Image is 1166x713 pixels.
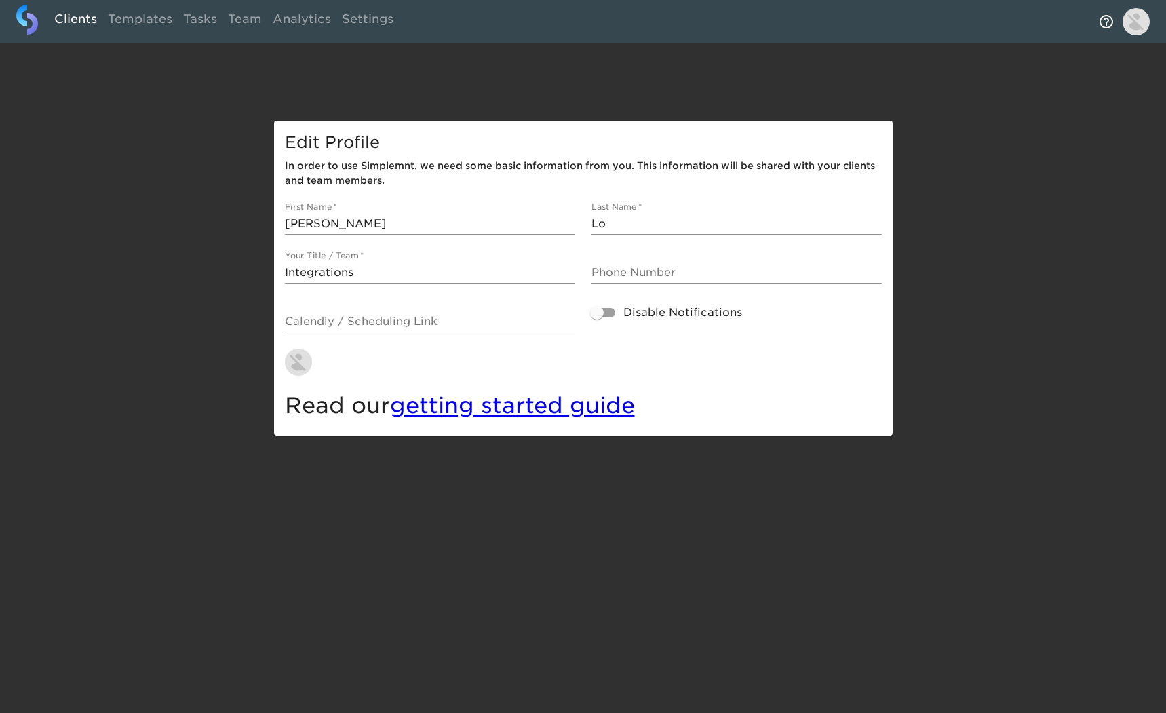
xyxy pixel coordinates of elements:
[623,305,742,321] span: Disable Notifications
[267,5,336,38] a: Analytics
[591,203,642,211] label: Last Name
[277,341,320,384] button: Change Profile Picture
[102,5,178,38] a: Templates
[285,203,337,211] label: First Name
[390,392,635,419] a: getting started guide
[285,392,882,419] h4: Read our
[285,252,364,260] label: Your Title / Team
[336,5,399,38] a: Settings
[285,132,882,153] h5: Edit Profile
[16,5,38,35] img: logo
[285,349,312,376] img: AAuE7mBAMVP-QLKT0UxcRMlKCJ_3wrhyfoDdiz0wNcS2
[285,159,882,189] h6: In order to use Simplemnt, we need some basic information from you. This information will be shar...
[1090,5,1123,38] button: notifications
[178,5,222,38] a: Tasks
[49,5,102,38] a: Clients
[1123,8,1150,35] img: Profile
[222,5,267,38] a: Team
